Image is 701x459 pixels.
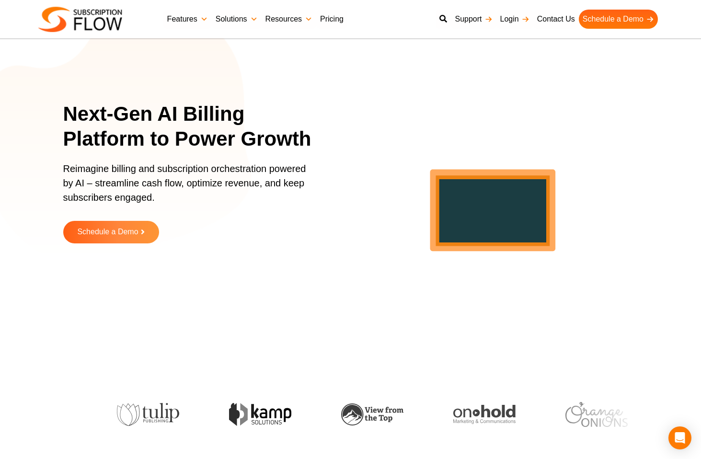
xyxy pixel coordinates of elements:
[533,10,579,29] a: Contact Us
[579,10,658,29] a: Schedule a Demo
[115,403,178,426] img: tulip-publishing
[340,403,402,426] img: view-from-the-top
[63,161,312,214] p: Reimagine billing and subscription orchestration powered by AI – streamline cash flow, optimize r...
[77,228,138,236] span: Schedule a Demo
[452,405,514,424] img: onhold-marketing
[496,10,533,29] a: Login
[316,10,347,29] a: Pricing
[212,10,262,29] a: Solutions
[163,10,212,29] a: Features
[63,102,324,152] h1: Next-Gen AI Billing Platform to Power Growth
[451,10,496,29] a: Support
[262,10,316,29] a: Resources
[668,426,691,449] div: Open Intercom Messenger
[63,221,159,243] a: Schedule a Demo
[228,403,290,425] img: kamp-solution
[38,7,122,32] img: Subscriptionflow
